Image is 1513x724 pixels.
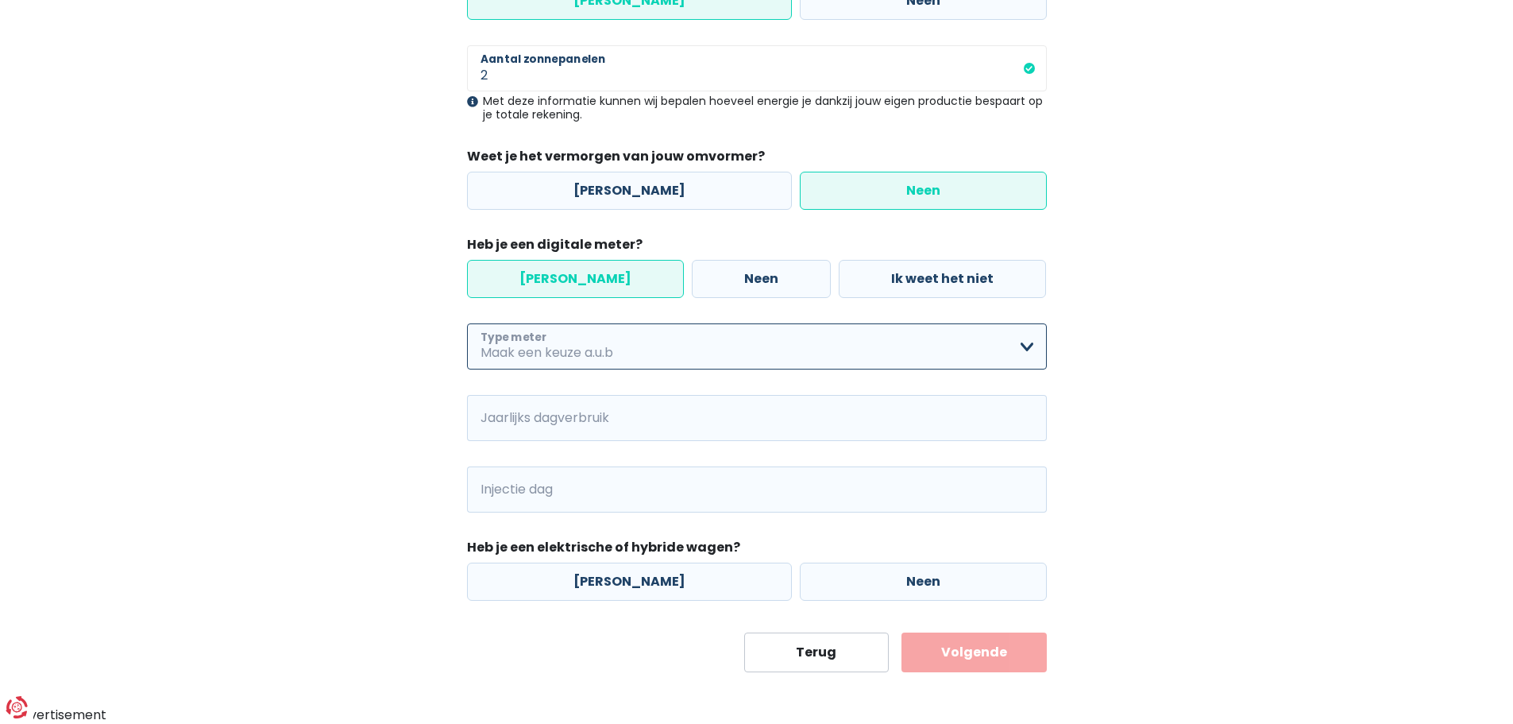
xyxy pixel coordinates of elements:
[744,633,890,672] button: Terug
[800,563,1047,601] label: Neen
[467,538,1047,563] legend: Heb je een elektrische of hybride wagen?
[800,172,1047,210] label: Neen
[467,172,792,210] label: [PERSON_NAME]
[467,260,684,298] label: [PERSON_NAME]
[467,395,511,441] span: kWh
[467,95,1047,122] div: Met deze informatie kunnen wij bepalen hoeveel energie je dankzij jouw eigen productie bespaart o...
[467,235,1047,260] legend: Heb je een digitale meter?
[692,260,831,298] label: Neen
[839,260,1046,298] label: Ik weet het niet
[467,467,511,513] span: kWh
[901,633,1047,672] button: Volgende
[467,147,1047,172] legend: Weet je het vermorgen van jouw omvormer?
[467,563,792,601] label: [PERSON_NAME]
